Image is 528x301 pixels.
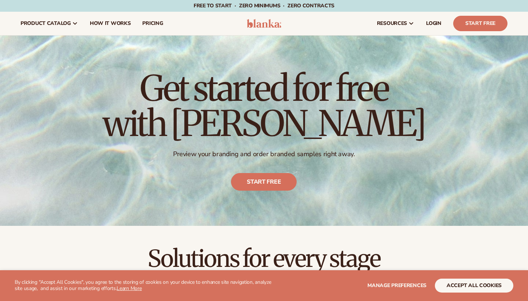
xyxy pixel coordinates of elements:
p: By clicking "Accept All Cookies", you agree to the storing of cookies on your device to enhance s... [15,279,276,292]
span: pricing [142,21,163,26]
span: product catalog [21,21,71,26]
h1: Get started for free with [PERSON_NAME] [103,71,425,141]
span: LOGIN [426,21,441,26]
img: logo [247,19,282,28]
a: LOGIN [420,12,447,35]
h2: Solutions for every stage [21,246,507,271]
span: Manage preferences [367,282,426,289]
span: resources [377,21,407,26]
a: How It Works [84,12,137,35]
button: accept all cookies [435,279,513,293]
a: resources [371,12,420,35]
a: pricing [136,12,169,35]
span: Free to start · ZERO minimums · ZERO contracts [194,2,334,9]
a: Start Free [453,16,507,31]
p: Preview your branding and order branded samples right away. [103,150,425,158]
a: Start free [231,173,297,191]
span: How It Works [90,21,131,26]
a: Learn More [117,285,142,292]
a: product catalog [15,12,84,35]
button: Manage preferences [367,279,426,293]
